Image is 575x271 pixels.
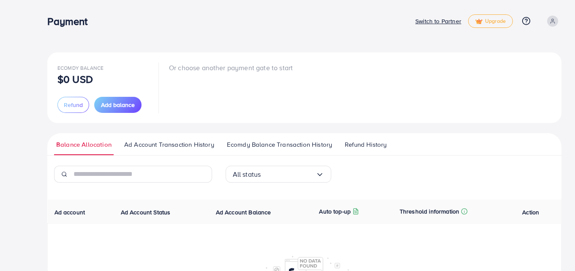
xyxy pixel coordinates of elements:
[400,206,459,216] p: Threshold information
[64,101,83,109] span: Refund
[233,168,261,181] span: All status
[216,208,271,216] span: Ad Account Balance
[227,140,332,149] span: Ecomdy Balance Transaction History
[57,74,93,84] p: $0 USD
[415,16,461,26] p: Switch to Partner
[57,97,89,113] button: Refund
[56,140,112,149] span: Balance Allocation
[468,14,513,28] a: tickUpgrade
[101,101,135,109] span: Add balance
[169,63,293,73] p: Or choose another payment gate to start
[55,208,85,216] span: Ad account
[47,15,94,27] h3: Payment
[94,97,142,113] button: Add balance
[345,140,387,149] span: Refund History
[475,18,506,25] span: Upgrade
[226,166,331,183] div: Search for option
[121,208,171,216] span: Ad Account Status
[522,208,539,216] span: Action
[475,19,482,25] img: tick
[57,64,104,71] span: Ecomdy Balance
[261,168,315,181] input: Search for option
[319,206,351,216] p: Auto top-up
[124,140,214,149] span: Ad Account Transaction History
